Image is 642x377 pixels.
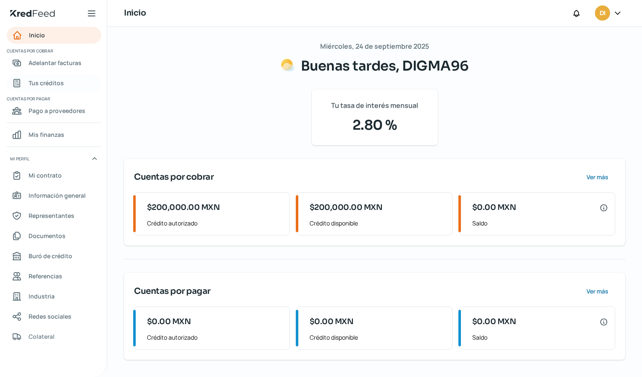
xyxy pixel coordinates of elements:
[587,174,608,180] span: Ver más
[147,332,283,343] span: Crédito autorizado
[7,102,101,119] a: Pago a proveedores
[134,285,210,298] span: Cuentas por pagar
[310,202,383,213] span: $200,000.00 MXN
[310,218,445,228] span: Crédito disponible
[29,251,72,261] span: Buró de crédito
[301,58,469,74] span: Buenas tardes, DIGMA96
[29,129,64,140] span: Mis finanzas
[310,316,354,327] span: $0.00 MXN
[29,311,71,322] span: Redes sociales
[29,78,64,88] span: Tus créditos
[10,155,29,162] span: Mi perfil
[7,126,101,143] a: Mis finanzas
[29,210,74,221] span: Representantes
[7,95,100,102] span: Cuentas por pagar
[29,105,85,116] span: Pago a proveedores
[472,316,516,327] span: $0.00 MXN
[29,58,82,68] span: Adelantar facturas
[579,283,615,300] button: Ver más
[147,218,283,228] span: Crédito autorizado
[7,55,101,71] a: Adelantar facturas
[472,332,608,343] span: Saldo
[7,187,101,204] a: Información general
[29,170,62,181] span: Mi contrato
[124,7,146,19] h1: Inicio
[310,332,445,343] span: Crédito disponible
[7,288,101,305] a: Industria
[7,167,101,184] a: Mi contrato
[281,58,294,72] img: Saludos
[320,40,429,52] span: Miércoles, 24 de septiembre 2025
[29,30,45,40] span: Inicio
[331,99,418,112] span: Tu tasa de interés mensual
[7,308,101,325] a: Redes sociales
[29,271,62,281] span: Referencias
[7,228,101,244] a: Documentos
[147,316,191,327] span: $0.00 MXN
[7,27,101,44] a: Inicio
[7,248,101,264] a: Buró de crédito
[7,328,101,345] a: Colateral
[7,47,100,55] span: Cuentas por cobrar
[600,8,605,18] span: DI
[587,288,608,294] span: Ver más
[472,218,608,228] span: Saldo
[7,268,101,285] a: Referencias
[472,202,516,213] span: $0.00 MXN
[29,230,66,241] span: Documentos
[29,331,55,342] span: Colateral
[29,190,86,201] span: Información general
[579,169,615,186] button: Ver más
[7,75,101,92] a: Tus créditos
[134,171,213,183] span: Cuentas por cobrar
[147,202,220,213] span: $200,000.00 MXN
[29,291,55,301] span: Industria
[322,115,428,135] span: 2.80 %
[7,207,101,224] a: Representantes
